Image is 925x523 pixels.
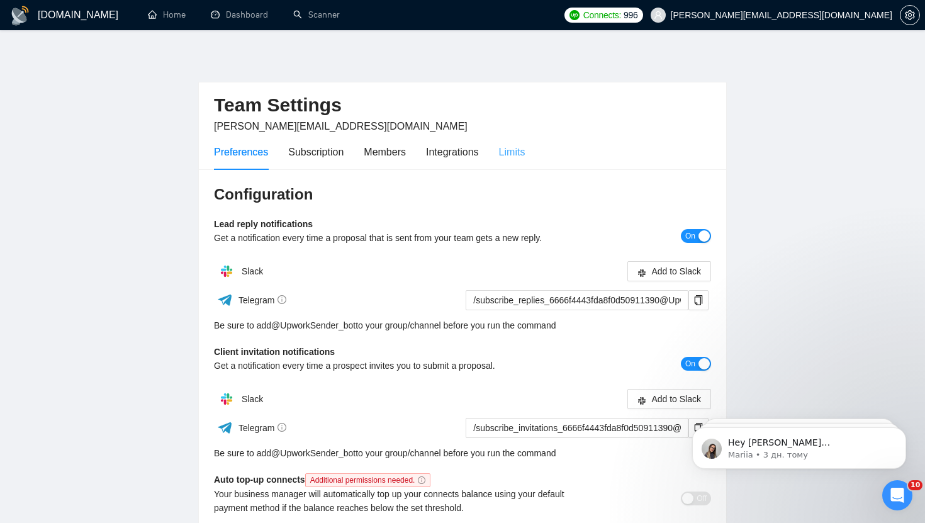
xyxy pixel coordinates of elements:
h2: Team Settings [214,93,711,118]
div: Be sure to add to your group/channel before you run the command [214,446,711,460]
a: @UpworkSender_bot [271,446,356,460]
span: Slack [242,266,263,276]
span: setting [900,10,919,20]
span: info-circle [277,423,286,432]
div: Members [364,144,406,160]
b: Client invitation notifications [214,347,335,357]
div: Limits [499,144,525,160]
b: Lead reply notifications [214,219,313,229]
img: hpQkSZIkSZIkSZIkSZIkSZIkSZIkSZIkSZIkSZIkSZIkSZIkSZIkSZIkSZIkSZIkSZIkSZIkSZIkSZIkSZIkSZIkSZIkSZIkS... [214,386,239,412]
a: searchScanner [293,9,340,20]
div: Get a notification every time a proposal that is sent from your team gets a new reply. [214,231,587,245]
button: setting [900,5,920,25]
span: copy [689,295,708,305]
div: Preferences [214,144,268,160]
div: Integrations [426,144,479,160]
span: Telegram [238,423,287,433]
span: slack [637,396,646,405]
img: ww3wtPAAAAAElFTkSuQmCC [217,420,233,436]
img: upwork-logo.png [569,10,580,20]
img: ww3wtPAAAAAElFTkSuQmCC [217,292,233,308]
span: 10 [908,480,922,490]
button: slackAdd to Slack [627,261,711,281]
div: Be sure to add to your group/channel before you run the command [214,318,711,332]
iframe: Intercom live chat [882,480,912,510]
span: Additional permissions needed. [305,473,431,487]
span: Slack [242,394,263,404]
div: Get a notification every time a prospect invites you to submit a proposal. [214,359,587,373]
span: info-circle [418,476,425,484]
span: Add to Slack [651,392,701,406]
span: Telegram [238,295,287,305]
img: hpQkSZIkSZIkSZIkSZIkSZIkSZIkSZIkSZIkSZIkSZIkSZIkSZIkSZIkSZIkSZIkSZIkSZIkSZIkSZIkSZIkSZIkSZIkSZIkS... [214,259,239,284]
div: Subscription [288,144,344,160]
button: copy [688,290,709,310]
span: Connects: [583,8,621,22]
button: slackAdd to Slack [627,389,711,409]
span: 996 [624,8,637,22]
a: @UpworkSender_bot [271,318,356,332]
span: On [685,229,695,243]
span: [PERSON_NAME][EMAIL_ADDRESS][DOMAIN_NAME] [214,121,468,132]
span: Off [697,492,707,505]
span: slack [637,268,646,278]
span: On [685,357,695,371]
h3: Configuration [214,184,711,205]
a: homeHome [148,9,186,20]
b: Auto top-up connects [214,475,435,485]
a: dashboardDashboard [211,9,268,20]
span: Add to Slack [651,264,701,278]
img: logo [10,6,30,26]
div: Your business manager will automatically top up your connects balance using your default payment ... [214,487,587,515]
iframe: Intercom notifications повідомлення [673,401,925,489]
a: setting [900,10,920,20]
span: user [654,11,663,20]
span: info-circle [277,295,286,304]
